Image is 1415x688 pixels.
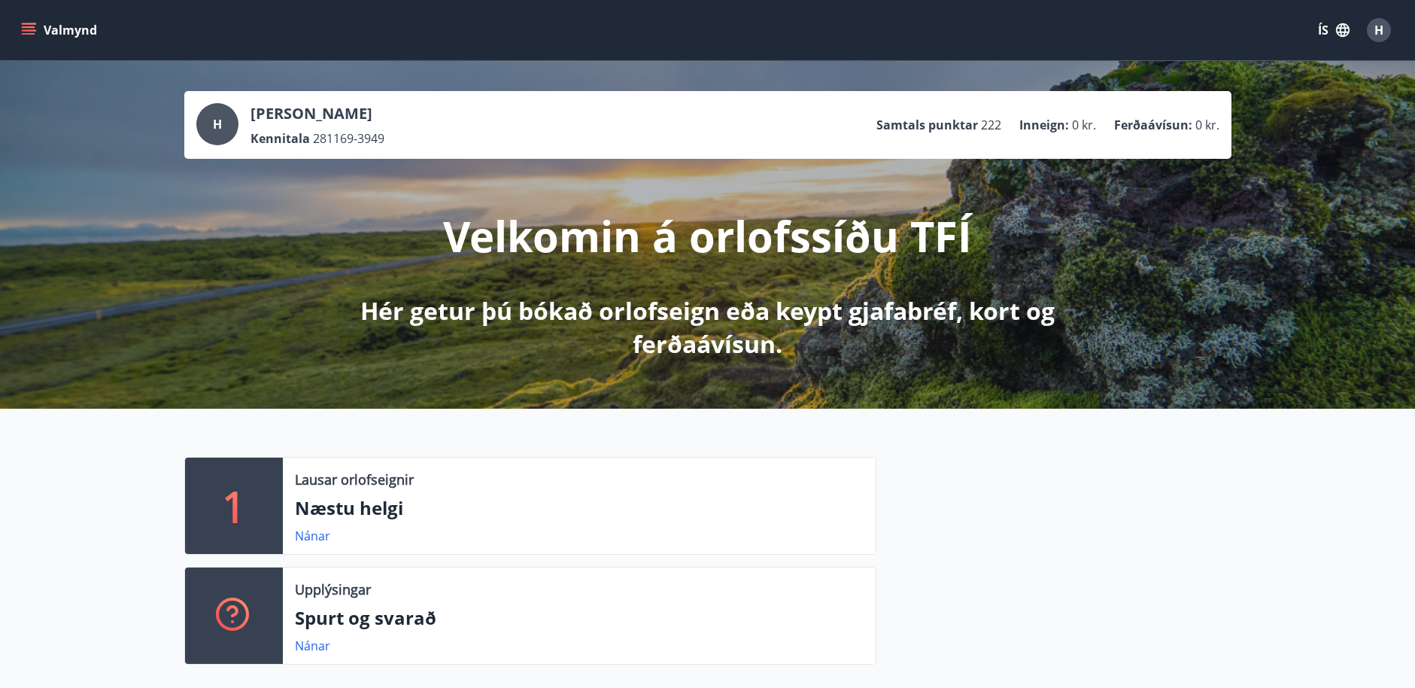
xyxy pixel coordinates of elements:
span: H [1374,22,1383,38]
button: H [1361,12,1397,48]
p: Ferðaávísun : [1114,117,1192,133]
a: Nánar [295,638,330,654]
p: Lausar orlofseignir [295,470,414,489]
p: Samtals punktar [876,117,978,133]
span: 281169-3949 [313,130,384,147]
span: 0 kr. [1195,117,1219,133]
p: Velkomin á orlofssíðu TFÍ [443,207,972,264]
span: 222 [981,117,1001,133]
button: menu [18,17,103,44]
p: Kennitala [251,130,310,147]
p: Næstu helgi [295,495,864,521]
span: H [213,116,222,132]
button: ÍS [1310,17,1358,44]
p: Upplýsingar [295,580,371,599]
p: Spurt og svarað [295,605,864,631]
p: Hér getur þú bókað orlofseign eða keypt gjafabréf, kort og ferðaávísun. [311,294,1105,361]
span: 0 kr. [1072,117,1096,133]
a: Nánar [295,528,330,544]
p: [PERSON_NAME] [251,103,384,124]
p: 1 [222,477,246,534]
p: Inneign : [1019,117,1069,133]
